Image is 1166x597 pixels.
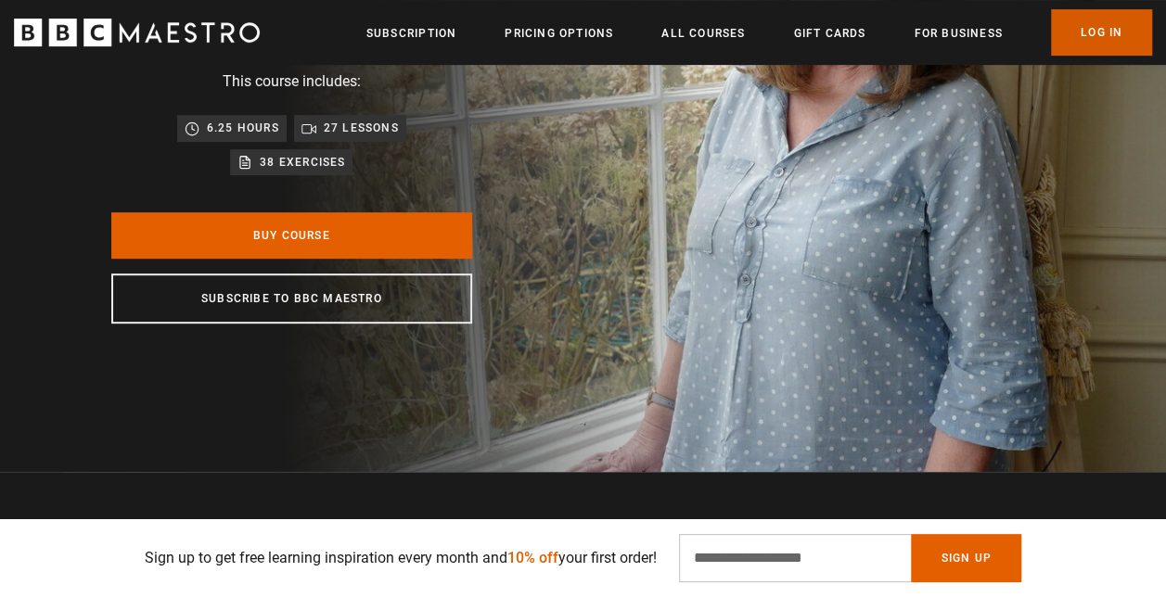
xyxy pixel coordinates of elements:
p: Sign up to get free learning inspiration every month and your first order! [145,547,657,569]
p: 38 exercises [260,153,345,171]
nav: Primary [366,9,1152,56]
a: Log In [1051,9,1152,56]
a: Buy Course [111,212,472,259]
span: 10% off [507,549,558,566]
a: Pricing Options [505,24,613,43]
p: 27 lessons [324,119,399,137]
a: All Courses [661,24,745,43]
button: Sign Up [911,534,1020,582]
a: For business [914,24,1002,43]
svg: BBC Maestro [14,19,260,46]
a: Gift Cards [793,24,865,43]
a: Subscribe to BBC Maestro [111,273,472,324]
a: Subscription [366,24,456,43]
p: 6.25 hours [207,119,279,137]
p: This course includes: [223,70,361,93]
